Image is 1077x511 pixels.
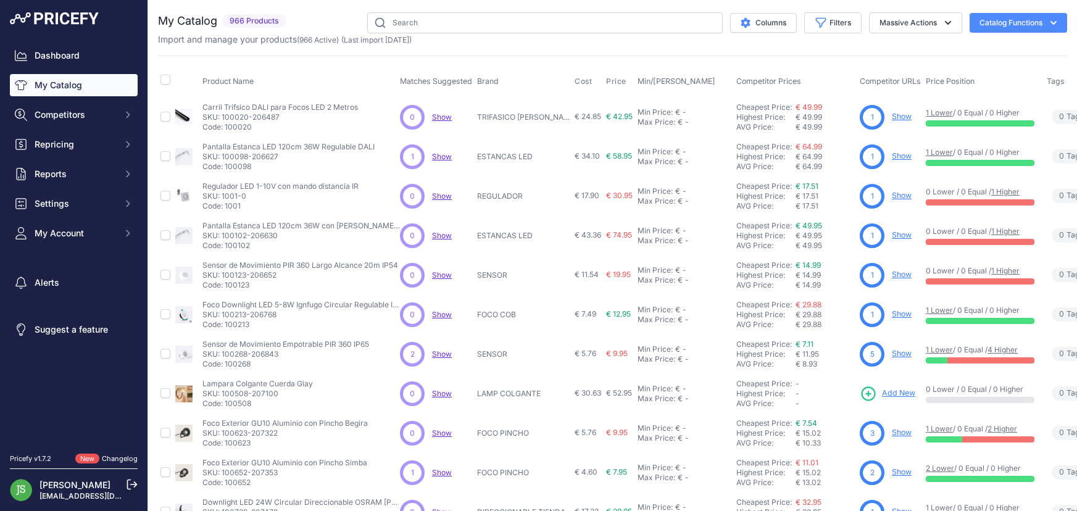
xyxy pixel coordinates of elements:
[606,230,632,239] span: € 74.95
[926,345,1034,355] p: / 0 Equal /
[432,112,452,122] span: Show
[575,428,596,437] span: € 5.76
[202,428,368,438] p: SKU: 100623-207322
[736,77,801,86] span: Competitor Prices
[10,454,51,464] div: Pricefy v1.7.2
[680,186,686,196] div: -
[202,162,375,172] p: Code: 100098
[638,196,675,206] div: Max Price:
[10,104,138,126] button: Competitors
[736,300,792,309] a: Cheapest Price:
[432,310,452,319] a: Show
[736,389,796,399] div: Highest Price:
[575,151,600,160] span: € 34.10
[675,463,680,473] div: €
[871,230,874,241] span: 1
[796,112,822,122] span: € 49.99
[796,300,821,309] a: € 29.88
[10,222,138,244] button: My Account
[860,77,921,86] span: Competitor URLs
[991,187,1020,196] a: 1 Higher
[202,349,369,359] p: SKU: 100268-206843
[432,389,452,398] a: Show
[638,147,673,157] div: Min Price:
[892,230,912,239] a: Show
[202,300,400,310] p: Foco Downlight LED 5-8W Ignfugo Circular Regulable IP65 Corte 65 mm
[796,260,821,270] a: € 14.99
[796,280,855,290] div: € 14.99
[736,339,792,349] a: Cheapest Price:
[432,191,452,201] a: Show
[202,142,375,152] p: Pantalla Estanca LED 120cm 36W Regulable DALI
[796,310,821,319] span: € 29.88
[575,77,594,86] button: Cost
[202,102,358,112] p: Carril Trifsico DALI para Focos LED 2 Metros
[432,270,452,280] span: Show
[926,77,975,86] span: Price Position
[736,359,796,369] div: AVG Price:
[678,315,683,325] div: €
[796,399,799,408] span: -
[796,122,855,132] div: € 49.99
[35,227,115,239] span: My Account
[736,438,796,448] div: AVG Price:
[683,236,689,246] div: -
[477,112,570,122] p: TRIFASICO [PERSON_NAME]
[432,231,452,240] span: Show
[988,424,1017,433] a: 2 Higher
[202,379,313,389] p: Lampara Colgante Cuerda Giay
[202,270,398,280] p: SKU: 100123-206652
[606,151,632,160] span: € 58.95
[297,35,339,44] span: ( )
[796,379,799,388] span: -
[680,305,686,315] div: -
[606,77,626,86] span: Price
[882,388,915,399] span: Add New
[410,388,415,399] span: 0
[606,112,633,121] span: € 42.95
[675,147,680,157] div: €
[796,320,855,330] div: € 29.88
[202,152,375,162] p: SKU: 100098-206627
[736,221,792,230] a: Cheapest Price:
[678,236,683,246] div: €
[1059,151,1064,162] span: 0
[796,359,855,369] div: € 8.93
[870,428,875,439] span: 3
[926,384,1034,394] p: 0 Lower / 0 Equal / 0 Higher
[869,12,962,33] button: Massive Actions
[40,480,110,490] a: [PERSON_NAME]
[796,102,822,112] a: € 49.99
[796,201,855,211] div: € 17.51
[202,310,400,320] p: SKU: 100213-206768
[575,349,596,358] span: € 5.76
[871,309,874,320] span: 1
[202,112,358,122] p: SKU: 100020-206487
[222,14,286,28] span: 966 Products
[683,196,689,206] div: -
[680,384,686,394] div: -
[10,163,138,185] button: Reports
[477,231,570,241] p: ESTANCAS LED
[638,265,673,275] div: Min Price:
[683,157,689,167] div: -
[736,241,796,251] div: AVG Price:
[202,191,359,201] p: SKU: 1001-0
[10,193,138,215] button: Settings
[675,384,680,394] div: €
[736,112,796,122] div: Highest Price:
[736,399,796,409] div: AVG Price:
[202,122,358,132] p: Code: 100020
[1059,190,1064,202] span: 0
[926,266,1034,276] p: 0 Lower / 0 Equal /
[680,147,686,157] div: -
[926,305,953,315] a: 1 Lower
[678,157,683,167] div: €
[892,191,912,200] a: Show
[638,305,673,315] div: Min Price:
[675,344,680,354] div: €
[10,44,138,67] a: Dashboard
[991,226,1020,236] a: 1 Higher
[202,231,400,241] p: SKU: 100102-206630
[892,428,912,437] a: Show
